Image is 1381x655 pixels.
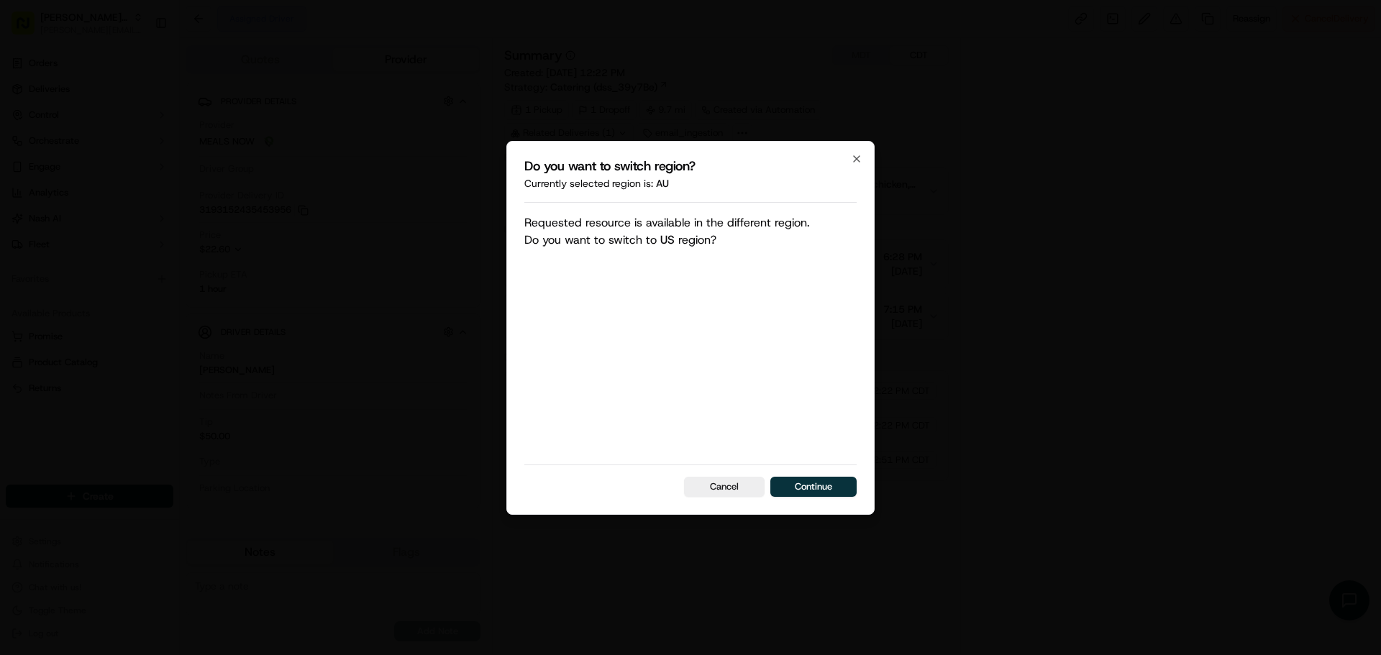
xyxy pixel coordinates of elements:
p: Requested resource is available in the different region. Do you want to switch to region? [524,214,810,453]
h2: Do you want to switch region? [524,159,857,173]
button: Continue [770,477,857,497]
button: Cancel [684,477,765,497]
p: Currently selected region is: [524,176,857,191]
span: au [656,177,669,190]
span: US [660,232,675,247]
